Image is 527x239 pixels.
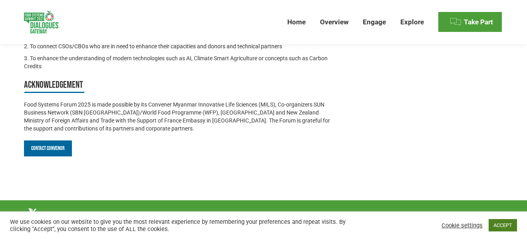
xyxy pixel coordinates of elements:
span: Overview [320,18,348,26]
span: Explore [400,18,424,26]
a: Contact Convenor [24,140,72,156]
p: 2. To connect CSOs/CBOs who are in need to enhance their capacities and donors and technical part... [24,42,338,50]
span: Home [287,18,306,26]
img: Menu icon [449,16,461,28]
div: We use cookies on our website to give you the most relevant experience by remembering your prefer... [10,218,365,233]
img: Food Systems Summit Dialogues [24,11,58,34]
img: Food Systems Summit Dialogues [24,208,75,231]
a: ACCEPT [489,219,517,231]
span: Engage [363,18,386,26]
a: Cookie settings [441,222,483,229]
p: 3. To enhance the understanding of modern technologies such as AI, Climate Smart Agriculture or c... [24,54,338,70]
h3: Acknowledgement [24,78,338,93]
div: Food Systems Forum 2025 is made possible by its Convener Myanmar Innovative Life Sciences (MILS),... [24,101,338,132]
span: Take Part [464,18,493,26]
